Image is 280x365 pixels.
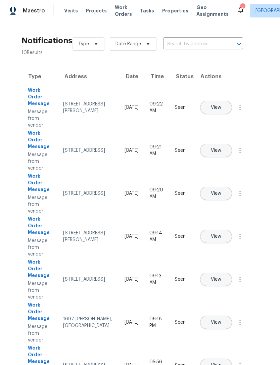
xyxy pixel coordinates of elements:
[149,273,164,286] div: 09:13 AM
[175,319,188,326] div: Seen
[200,144,232,157] button: View
[125,233,139,240] div: [DATE]
[115,41,141,47] span: Date Range
[162,7,188,14] span: Properties
[115,4,132,17] span: Work Orders
[234,39,244,49] button: Open
[63,316,114,329] div: 1697 [PERSON_NAME], [GEOGRAPHIC_DATA]
[28,259,52,280] div: Work Order Message
[63,190,114,197] div: [STREET_ADDRESS]
[140,8,154,13] span: Tasks
[200,273,232,286] button: View
[28,151,52,172] div: Message from vendor
[28,302,52,323] div: Work Order Message
[211,148,221,153] span: View
[169,67,194,86] th: Status
[149,316,164,329] div: 06:18 PM
[211,277,221,282] span: View
[144,67,169,86] th: Time
[175,190,188,197] div: Seen
[63,276,114,283] div: [STREET_ADDRESS]
[149,230,164,243] div: 09:14 AM
[63,230,114,243] div: [STREET_ADDRESS][PERSON_NAME]
[78,41,89,47] span: Type
[28,280,52,301] div: Message from vendor
[175,233,188,240] div: Seen
[125,190,139,197] div: [DATE]
[200,101,232,114] button: View
[211,234,221,239] span: View
[63,147,114,154] div: [STREET_ADDRESS]
[211,320,221,325] span: View
[28,108,52,129] div: Message from vendor
[63,101,114,114] div: [STREET_ADDRESS][PERSON_NAME]
[28,130,52,151] div: Work Order Message
[125,276,139,283] div: [DATE]
[211,191,221,196] span: View
[200,230,232,243] button: View
[175,276,188,283] div: Seen
[200,316,232,329] button: View
[149,144,164,157] div: 09:21 AM
[149,187,164,200] div: 09:20 AM
[175,147,188,154] div: Seen
[125,147,139,154] div: [DATE]
[28,216,52,237] div: Work Order Message
[21,37,73,44] h2: Notifications
[64,7,78,14] span: Visits
[163,39,224,49] input: Search by address
[21,67,58,86] th: Type
[149,101,164,114] div: 09:22 AM
[175,104,188,111] div: Seen
[28,237,52,258] div: Message from vendor
[119,67,144,86] th: Date
[28,173,52,194] div: Work Order Message
[196,4,229,17] span: Geo Assignments
[125,104,139,111] div: [DATE]
[200,187,232,200] button: View
[28,323,52,344] div: Message from vendor
[211,105,221,110] span: View
[194,67,259,86] th: Actions
[125,319,139,326] div: [DATE]
[23,7,45,14] span: Maestro
[240,4,245,11] div: 2
[21,49,73,56] div: 10 Results
[58,67,119,86] th: Address
[86,7,107,14] span: Projects
[28,87,52,108] div: Work Order Message
[28,194,52,215] div: Message from vendor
